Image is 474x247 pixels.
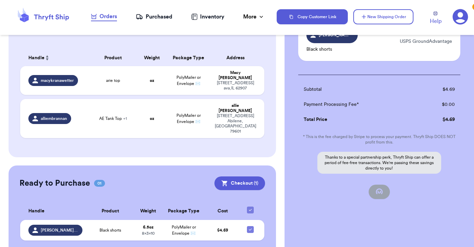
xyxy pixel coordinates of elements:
th: Product [89,50,137,66]
h2: Ready to Purchase [19,178,90,189]
span: [PERSON_NAME].silver6 [41,227,78,233]
td: $ 4.69 [417,112,460,127]
th: Package Type [162,202,205,220]
span: PolyMailer or Envelope ✉️ [176,113,201,124]
span: Black shorts [100,227,121,233]
button: New Shipping Order [353,9,413,24]
span: macykranawetter [41,78,74,83]
a: Orders [91,12,117,21]
a: Inventory [191,13,224,21]
strong: oz [150,116,154,121]
span: $ 4.69 [217,228,228,232]
th: Weight [134,202,162,220]
td: $ 0.00 [417,97,460,112]
td: Subtotal [298,82,417,97]
p: * This is the fee charged by Stripe to process your payment. Thryft Ship DOES NOT profit from this. [298,134,460,145]
button: Copy Customer Link [277,9,348,24]
div: [STREET_ADDRESS] Abilene , [GEOGRAPHIC_DATA] 79601 [215,113,256,134]
span: Handle [28,208,44,215]
span: + 1 [123,116,127,121]
span: AE Tank Top [99,116,127,121]
span: [PERSON_NAME].silver6 [319,32,351,38]
td: Total Price [298,112,417,127]
td: Payment Processing Fee* [298,97,417,112]
span: Help [430,17,442,25]
th: Product [87,202,134,220]
div: More [243,13,265,21]
span: arie top [106,78,120,83]
p: USPS GroundAdvantage [400,38,452,45]
th: Address [211,50,264,66]
td: $ 4.69 [417,82,460,97]
div: allie [PERSON_NAME] [215,103,256,113]
a: Help [430,11,442,25]
span: PolyMailer or Envelope ✉️ [172,225,196,235]
button: Sort ascending [44,54,50,62]
button: Checkout (1) [214,176,265,190]
span: alliembrannan [41,116,67,121]
span: PolyMailer or Envelope ✉️ [176,75,201,86]
p: Black shorts [306,46,358,53]
a: 3 [452,9,468,25]
th: Weight [137,50,167,66]
div: Macy [PERSON_NAME] [215,70,256,81]
span: 8 x 3 x 10 [142,231,155,235]
strong: oz [150,78,154,83]
div: [STREET_ADDRESS] ava , IL 62907 [215,81,256,91]
th: Package Type [167,50,210,66]
span: 01 [94,180,105,187]
a: Purchased [136,13,172,21]
span: Handle [28,54,44,62]
p: Thanks to a special partnership perk, Thryft Ship can offer a period of fee-free transactions. We... [317,152,441,174]
th: Cost [205,202,240,220]
strong: 6.5 oz [143,225,154,229]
